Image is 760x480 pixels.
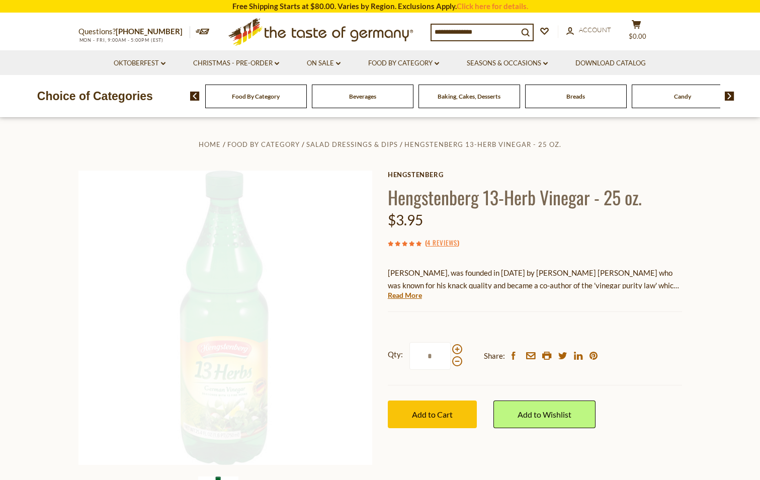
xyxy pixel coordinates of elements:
[467,58,548,69] a: Seasons & Occasions
[674,93,691,100] a: Candy
[193,58,279,69] a: Christmas - PRE-ORDER
[457,2,528,11] a: Click here for details.
[232,93,280,100] a: Food By Category
[388,211,423,228] span: $3.95
[579,26,611,34] span: Account
[566,93,585,100] a: Breads
[78,171,373,465] img: Hengstenberg 13-Herb Vinegar
[307,58,341,69] a: On Sale
[388,401,477,428] button: Add to Cart
[388,267,682,292] p: [PERSON_NAME], was founded in [DATE] by [PERSON_NAME] [PERSON_NAME] who was known for his knack q...
[116,27,183,36] a: [PHONE_NUMBER]
[388,348,403,361] strong: Qty:
[388,290,422,300] a: Read More
[725,92,734,101] img: next arrow
[566,25,611,36] a: Account
[575,58,646,69] a: Download Catalog
[484,350,505,362] span: Share:
[404,140,561,148] a: Hengstenberg 13-Herb Vinegar - 25 oz.
[190,92,200,101] img: previous arrow
[368,58,439,69] a: Food By Category
[409,342,451,370] input: Qty:
[427,237,457,249] a: 4 Reviews
[78,25,190,38] p: Questions?
[438,93,500,100] a: Baking, Cakes, Desserts
[629,32,646,40] span: $0.00
[114,58,165,69] a: Oktoberfest
[493,401,596,428] a: Add to Wishlist
[199,140,221,148] a: Home
[349,93,376,100] a: Beverages
[227,140,300,148] a: Food By Category
[388,186,682,208] h1: Hengstenberg 13-Herb Vinegar - 25 oz.
[306,140,398,148] a: Salad Dressings & Dips
[622,20,652,45] button: $0.00
[412,410,453,419] span: Add to Cart
[425,237,459,248] span: ( )
[78,37,164,43] span: MON - FRI, 9:00AM - 5:00PM (EST)
[388,171,682,179] a: Hengstenberg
